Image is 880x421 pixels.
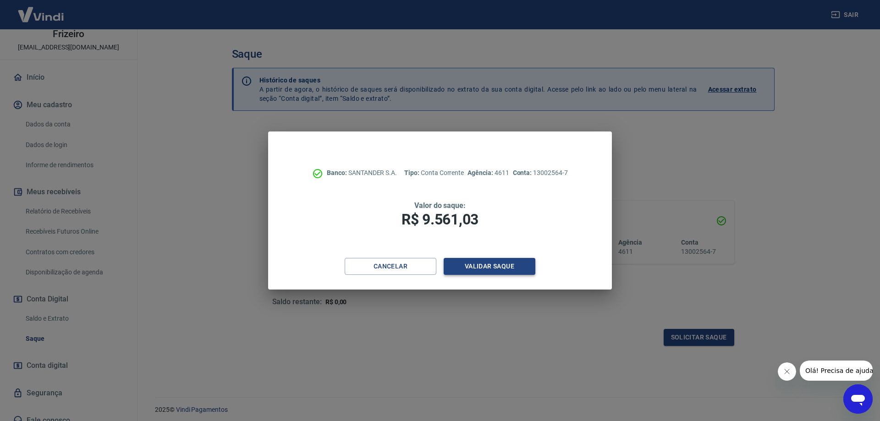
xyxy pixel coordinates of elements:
[467,169,495,176] span: Agência:
[843,384,873,414] iframe: Botão para abrir a janela de mensagens
[513,169,533,176] span: Conta:
[778,362,796,381] iframe: Fechar mensagem
[401,211,478,228] span: R$ 9.561,03
[327,169,348,176] span: Banco:
[5,6,77,14] span: Olá! Precisa de ajuda?
[404,168,464,178] p: Conta Corrente
[444,258,535,275] button: Validar saque
[345,258,436,275] button: Cancelar
[467,168,509,178] p: 4611
[513,168,568,178] p: 13002564-7
[404,169,421,176] span: Tipo:
[800,361,873,381] iframe: Mensagem da empresa
[327,168,397,178] p: SANTANDER S.A.
[414,201,466,210] span: Valor do saque:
